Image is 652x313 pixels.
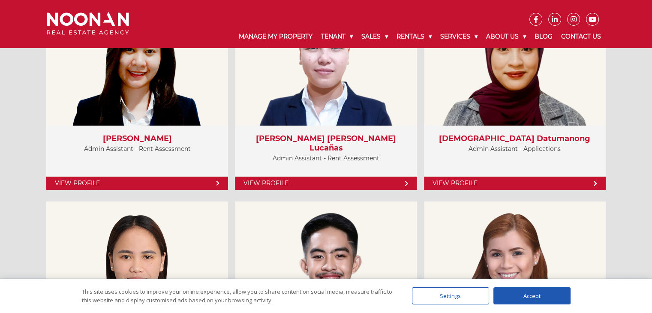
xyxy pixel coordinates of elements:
[47,12,129,35] img: Noonan Real Estate Agency
[482,26,530,48] a: About Us
[412,287,489,304] div: Settings
[55,144,219,154] p: Admin Assistant - Rent Assessment
[433,144,597,154] p: Admin Assistant - Applications
[243,134,408,153] h3: [PERSON_NAME] [PERSON_NAME] Lucañas
[55,134,219,144] h3: [PERSON_NAME]
[530,26,557,48] a: Blog
[46,177,228,190] a: View Profile
[392,26,436,48] a: Rentals
[557,26,605,48] a: Contact Us
[433,134,597,144] h3: [DEMOGRAPHIC_DATA] Datumanong
[424,177,606,190] a: View Profile
[436,26,482,48] a: Services
[357,26,392,48] a: Sales
[234,26,317,48] a: Manage My Property
[493,287,571,304] div: Accept
[235,177,417,190] a: View Profile
[317,26,357,48] a: Tenant
[82,287,395,304] div: This site uses cookies to improve your online experience, allow you to share content on social me...
[243,153,408,164] p: Admin Assistant - Rent Assessment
